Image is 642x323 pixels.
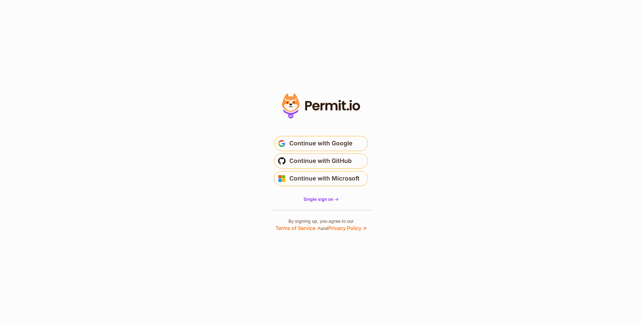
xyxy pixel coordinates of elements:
[274,154,368,169] button: Continue with GitHub
[289,156,352,166] span: Continue with GitHub
[276,218,366,232] p: By signing up, you agree to our and
[289,138,352,148] span: Continue with Google
[276,225,320,231] a: Terms of Service ↗
[274,136,368,151] button: Continue with Google
[328,225,366,231] a: Privacy Policy ↗
[289,174,360,184] span: Continue with Microsoft
[303,196,339,202] a: Single sign on ->
[274,171,368,186] button: Continue with Microsoft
